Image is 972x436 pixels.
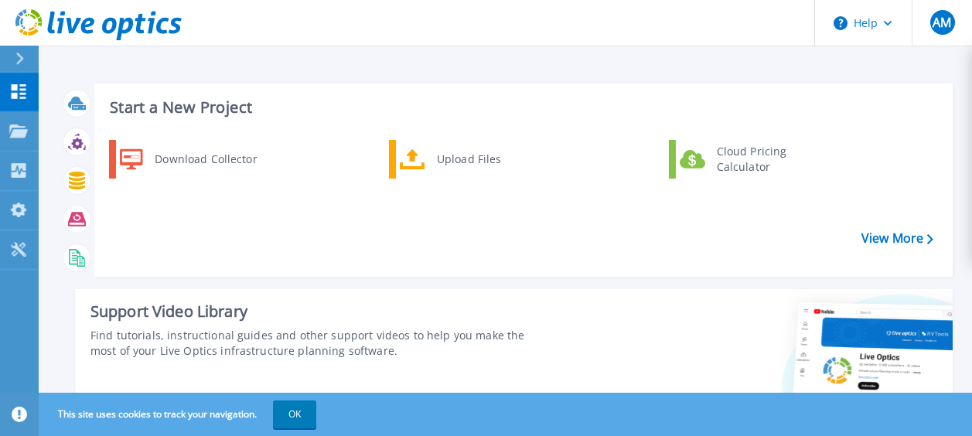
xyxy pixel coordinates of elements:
span: AM [933,16,951,29]
div: Cloud Pricing Calculator [709,144,824,175]
div: Support Video Library [90,301,547,322]
div: Find tutorials, instructional guides and other support videos to help you make the most of your L... [90,328,547,359]
a: Cloud Pricing Calculator [669,140,827,179]
div: Download Collector [147,144,264,175]
a: Upload Files [389,140,547,179]
button: OK [273,400,316,428]
div: Upload Files [429,144,544,175]
h3: Start a New Project [110,99,933,116]
a: Download Collector [109,140,268,179]
span: This site uses cookies to track your navigation. [43,400,316,428]
a: View More [861,231,933,246]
